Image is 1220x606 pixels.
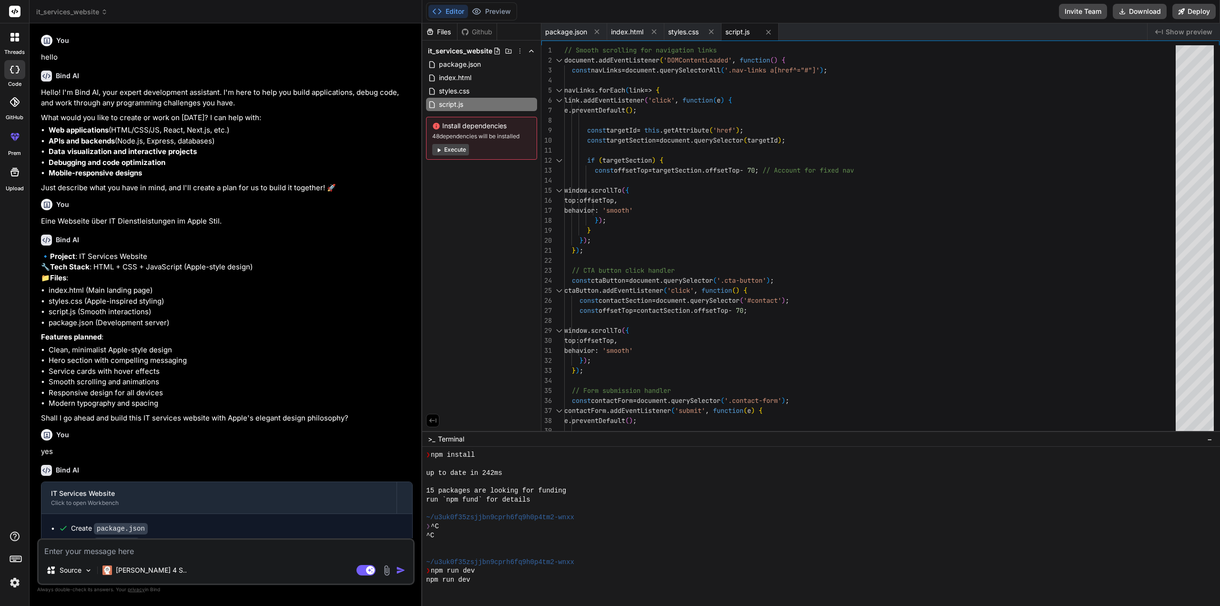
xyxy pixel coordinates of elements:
button: Download [1113,4,1167,19]
div: 20 [541,236,552,246]
div: 33 [541,366,552,376]
span: : [595,346,599,355]
span: ( [709,126,713,134]
span: , [705,406,709,415]
span: navLinks [564,86,595,94]
span: const [579,306,599,315]
span: . [667,396,671,405]
span: // Form submission handler [572,386,671,395]
div: 27 [541,306,552,316]
span: ( [625,86,629,94]
div: 37 [541,406,552,416]
span: addEventListener [599,56,660,64]
span: document [656,296,686,305]
span: contactForm [591,396,633,405]
p: : [41,332,413,343]
span: const [587,126,606,134]
label: prem [8,149,21,157]
div: 4 [541,75,552,85]
span: ; [785,396,789,405]
span: ) [782,296,785,305]
span: querySelector [671,396,721,405]
div: 9 [541,125,552,135]
li: (Node.js, Express, databases) [49,136,413,147]
div: 8 [541,115,552,125]
span: . [568,416,572,425]
span: : [595,206,599,215]
span: navLinks [591,66,621,74]
span: targetSection [652,166,701,175]
span: . [595,56,599,64]
span: ; [785,296,789,305]
label: threads [4,48,25,56]
span: querySelector [690,296,740,305]
span: preventDefault [572,416,625,425]
span: ( [721,66,724,74]
span: . [579,96,583,104]
span: { [728,96,732,104]
span: . [690,136,694,144]
span: e [717,96,721,104]
div: Click to collapse the range. [553,155,565,165]
span: { [743,286,747,295]
span: - [728,306,732,315]
span: . [595,86,599,94]
span: scrollTo [591,326,621,335]
div: 7 [541,105,552,115]
span: . [701,166,705,175]
div: 26 [541,296,552,306]
span: } [595,216,599,225]
img: icon [396,565,406,575]
span: . [568,106,572,114]
span: window [564,186,587,195]
li: script.js (Smooth interactions) [49,307,413,318]
span: ; [823,66,827,74]
span: addEventListener [583,96,644,104]
span: index.html [438,72,472,83]
span: ( [644,96,648,104]
span: ) [778,136,782,144]
span: } [579,236,583,245]
span: ) [576,366,579,375]
span: querySelector [663,276,713,285]
span: preventDefault [572,106,625,114]
span: = [648,166,652,175]
span: 'href' [713,126,736,134]
span: offsetTop [614,166,648,175]
div: 36 [541,396,552,406]
span: const [595,166,614,175]
span: document [629,276,660,285]
span: ; [740,126,743,134]
span: top [564,336,576,345]
strong: Project [50,252,75,261]
li: Clean, minimalist Apple-style design [49,345,413,356]
span: link [629,86,644,94]
div: 11 [541,145,552,155]
span: ) [652,156,656,164]
strong: Tech Stack [50,262,90,271]
span: = [656,136,660,144]
span: ) [576,246,579,255]
span: styles.css [438,85,470,97]
span: ctaButton [591,276,625,285]
button: Invite Team [1059,4,1107,19]
span: . [690,306,694,315]
span: ) [629,106,633,114]
span: : [576,336,579,345]
span: it_services_website [36,7,108,17]
span: '#contact' [743,296,782,305]
button: IT Services WebsiteClick to open Workbench [41,482,396,514]
li: Service cards with hover effects [49,366,413,377]
h6: Bind AI [56,71,79,81]
div: 18 [541,216,552,226]
span: , [732,56,736,64]
div: 31 [541,346,552,356]
span: '.contact-form' [724,396,782,405]
span: link [564,96,579,104]
span: { [625,326,629,335]
span: = [625,276,629,285]
span: window [564,326,587,335]
li: package.json (Development server) [49,318,413,329]
span: addEventListener [610,406,671,415]
li: Hero section with compelling messaging [49,355,413,366]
